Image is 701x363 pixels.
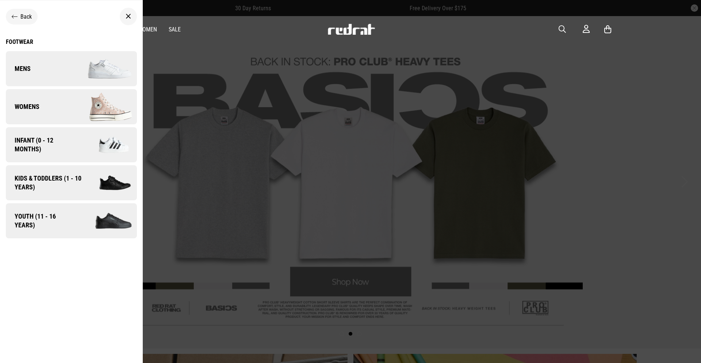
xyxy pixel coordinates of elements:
a: Womens Company [6,89,137,124]
span: Womens [6,102,39,111]
img: Company [74,204,137,238]
span: Back [20,13,32,20]
img: Company [71,50,137,87]
a: Women [138,26,157,33]
a: Youth (11 - 16 years) Company [6,203,137,238]
img: Redrat logo [327,24,375,35]
button: Open LiveChat chat widget [6,3,28,25]
span: Youth (11 - 16 years) [6,212,74,230]
a: Infant (0 - 12 months) Company [6,127,137,162]
span: Infant (0 - 12 months) [6,136,76,154]
a: Sale [169,26,181,33]
span: Mens [6,64,31,73]
a: Footwear [6,38,137,45]
a: Mens Company [6,51,137,86]
a: Kids & Toddlers (1 - 10 years) Company [6,165,137,200]
img: Company [85,168,137,197]
img: Company [71,88,137,125]
span: Kids & Toddlers (1 - 10 years) [6,174,85,192]
img: Company [76,128,137,162]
